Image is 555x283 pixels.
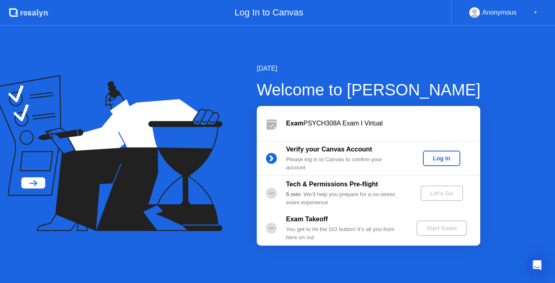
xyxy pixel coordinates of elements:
div: Anonymous [482,7,517,18]
div: Log In [426,155,457,162]
b: 5 min [286,191,301,197]
button: Start Exam [416,220,466,236]
div: ▼ [533,7,538,18]
b: Exam Takeoff [286,216,328,223]
div: Please log in to Canvas to confirm your account [286,156,403,172]
div: Welcome to [PERSON_NAME] [257,78,481,102]
div: : We’ll help you prepare for a no-stress exam experience [286,190,403,207]
b: Verify your Canvas Account [286,146,372,153]
div: Start Exam [420,225,463,231]
button: Log In [423,151,460,166]
div: [DATE] [257,64,481,73]
b: Exam [286,120,304,127]
b: Tech & Permissions Pre-flight [286,181,378,188]
div: Let's Go [424,190,460,197]
div: Open Intercom Messenger [527,255,547,275]
div: PSYCH308A Exam I Virtual [286,119,480,128]
div: You get to hit the GO button! It’s all you from here on out [286,225,403,242]
button: Let's Go [421,186,463,201]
